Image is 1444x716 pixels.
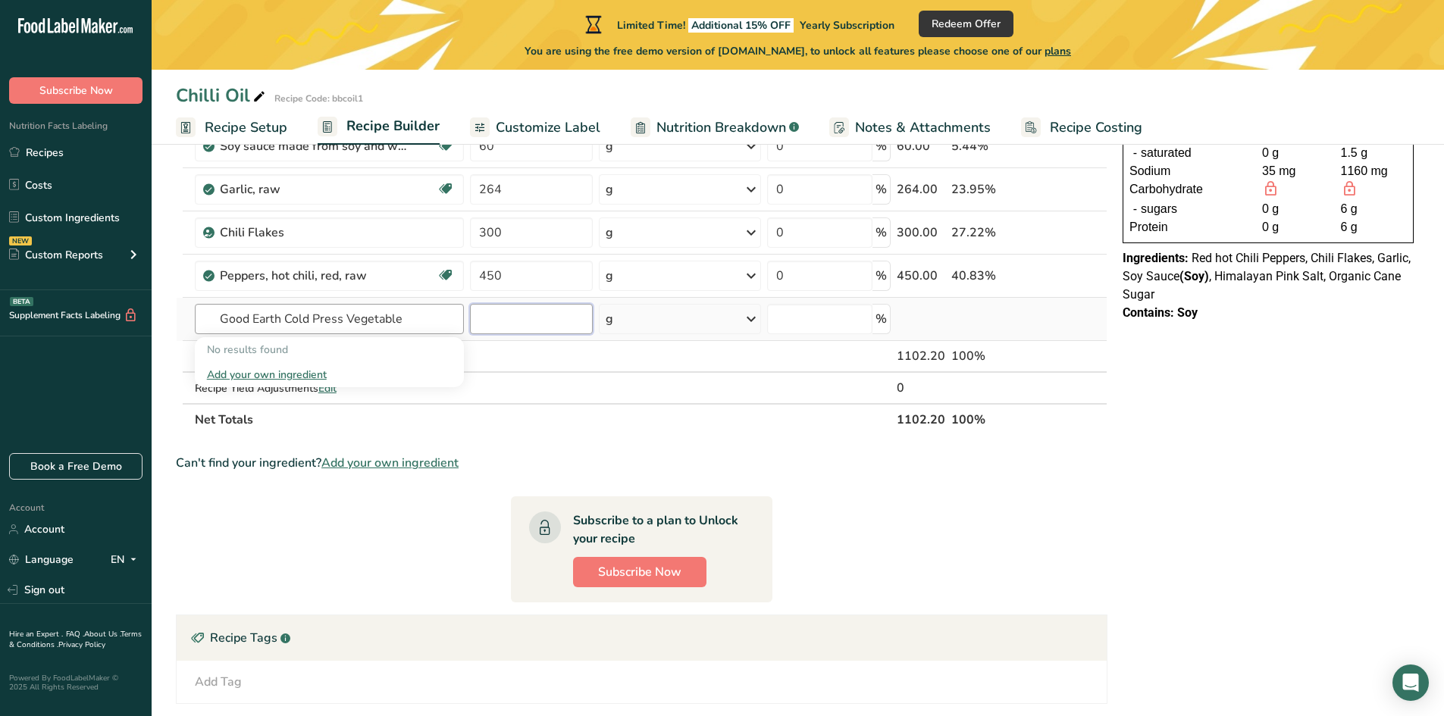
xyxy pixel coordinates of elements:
div: 264.00 [897,180,945,199]
div: 40.83% [951,267,1035,285]
a: Recipe Builder [318,109,440,145]
div: g [606,180,613,199]
div: Contains: Soy [1123,304,1414,322]
div: No results found [195,337,464,362]
button: Subscribe Now [9,77,143,104]
span: You are using the free demo version of [DOMAIN_NAME], to unlock all features please choose one of... [525,43,1071,59]
div: 1102.20 [897,347,945,365]
div: - [1129,144,1141,162]
div: Open Intercom Messenger [1392,664,1429,701]
span: Recipe Setup [205,117,287,138]
input: Add Ingredient [195,304,464,334]
div: Recipe Tags [177,615,1107,661]
a: Book a Free Demo [9,453,143,480]
a: Language [9,546,74,573]
span: Add your own ingredient [321,454,459,472]
span: Recipe Costing [1050,117,1142,138]
div: Add Tag [195,673,242,691]
div: 0 [897,379,945,397]
a: Privacy Policy [58,639,105,650]
span: Subscribe Now [39,83,113,98]
span: Carbohydrate [1129,180,1203,200]
div: 0 g [1262,218,1329,236]
div: g [606,137,613,155]
div: Recipe Code: bbcoil1 [274,92,363,105]
div: 0 g [1262,200,1329,218]
div: Peppers, hot chili, red, raw [220,267,409,285]
span: Nutrition Breakdown [656,117,786,138]
div: Custom Reports [9,247,103,263]
div: 100% [951,347,1035,365]
span: Redeem Offer [932,16,1001,32]
a: Terms & Conditions . [9,629,142,650]
div: 1160 mg [1341,162,1408,180]
div: Powered By FoodLabelMaker © 2025 All Rights Reserved [9,674,143,692]
div: 5.44% [951,137,1035,155]
div: g [606,310,613,328]
th: 1102.20 [894,403,948,435]
div: Garlic, raw [220,180,409,199]
div: Can't find your ingredient? [176,454,1107,472]
a: FAQ . [66,629,84,639]
th: 100% [948,403,1038,435]
div: 35 mg [1262,162,1329,180]
div: g [606,267,613,285]
div: Recipe Yield Adjustments [195,380,464,396]
span: Additional 15% OFF [688,18,794,33]
div: 1.5 g [1341,144,1408,162]
div: 27.22% [951,224,1035,242]
span: Edit [318,381,337,396]
div: Chilli Oil [176,82,268,109]
a: Customize Label [470,111,600,145]
span: plans [1045,44,1071,58]
span: saturated [1141,144,1192,162]
div: NEW [9,236,32,245]
div: 0 g [1262,144,1329,162]
a: Recipe Costing [1021,111,1142,145]
div: Soy sauce made from soy and wheat (shoyu) [220,137,409,155]
span: Notes & Attachments [855,117,991,138]
a: Hire an Expert . [9,629,63,639]
span: Protein [1129,218,1168,236]
span: Red hot Chili Peppers, Chili Flakes, Garlic, Soy Sauce , Himalayan Pink Salt, Organic Cane Sugar [1123,251,1411,302]
div: Subscribe to a plan to Unlock your recipe [573,511,742,548]
div: 60.00 [897,137,945,155]
span: Customize Label [496,117,600,138]
div: Chili Flakes [220,224,409,242]
span: sugars [1141,200,1177,218]
div: 6 g [1341,200,1408,218]
div: 23.95% [951,180,1035,199]
div: 6 g [1341,218,1408,236]
div: g [606,224,613,242]
a: Nutrition Breakdown [631,111,799,145]
span: Ingredients: [1123,251,1189,265]
button: Subscribe Now [573,557,706,587]
div: Limited Time! [582,15,894,33]
th: Net Totals [192,403,894,435]
a: Recipe Setup [176,111,287,145]
div: - [1129,200,1141,218]
span: Recipe Builder [346,116,440,136]
div: BETA [10,297,33,306]
div: 300.00 [897,224,945,242]
span: Sodium [1129,162,1170,180]
button: Redeem Offer [919,11,1013,37]
div: Add your own ingredient [195,362,464,387]
span: Subscribe Now [598,563,681,581]
a: Notes & Attachments [829,111,991,145]
b: (Soy) [1179,269,1209,283]
div: EN [111,551,143,569]
a: About Us . [84,629,121,639]
div: 450.00 [897,267,945,285]
div: Add your own ingredient [207,367,452,383]
span: Yearly Subscription [800,18,894,33]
